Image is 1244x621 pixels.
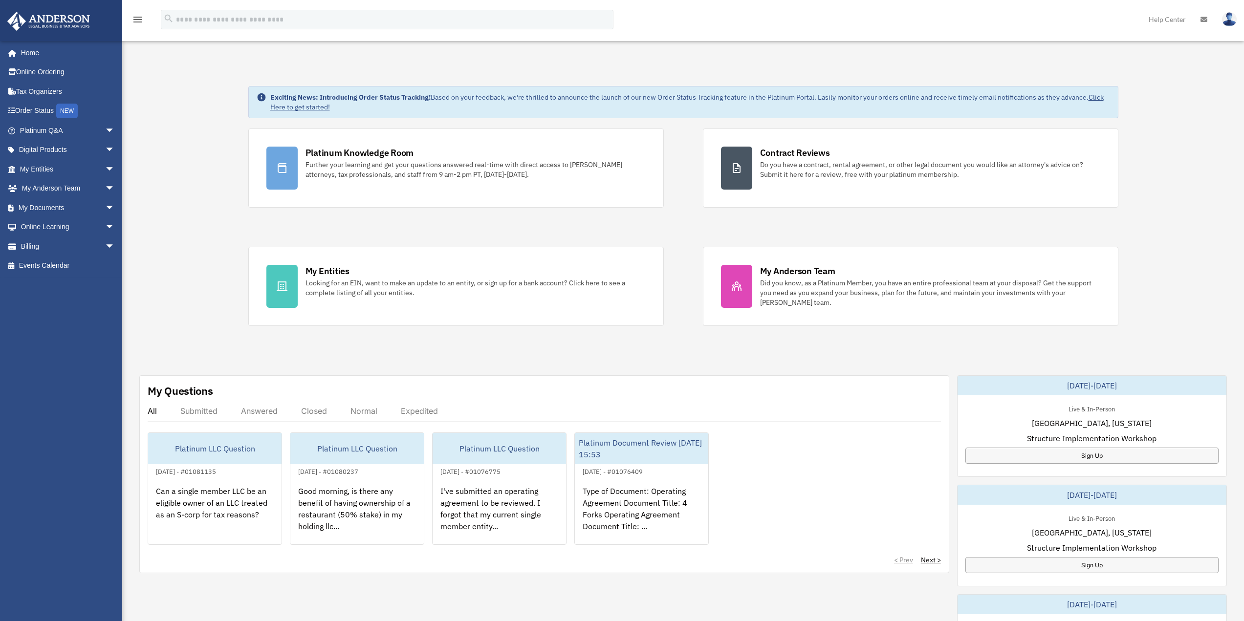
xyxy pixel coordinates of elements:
div: Closed [301,406,327,416]
div: Live & In-Person [1061,513,1123,523]
div: Platinum LLC Question [148,433,282,464]
a: Online Ordering [7,63,130,82]
div: [DATE] - #01081135 [148,466,224,476]
a: My Documentsarrow_drop_down [7,198,130,217]
span: Structure Implementation Workshop [1027,432,1157,444]
img: User Pic [1222,12,1237,26]
a: Order StatusNEW [7,101,130,121]
img: Anderson Advisors Platinum Portal [4,12,93,31]
span: Structure Implementation Workshop [1027,542,1157,554]
div: Normal [350,406,377,416]
div: Based on your feedback, we're thrilled to announce the launch of our new Order Status Tracking fe... [270,92,1110,112]
div: Did you know, as a Platinum Member, you have an entire professional team at your disposal? Get th... [760,278,1100,307]
a: Platinum LLC Question[DATE] - #01076775I've submitted an operating agreement to be reviewed. I fo... [432,432,567,545]
div: Contract Reviews [760,147,830,159]
div: I've submitted an operating agreement to be reviewed. I forgot that my current single member enti... [433,477,566,554]
a: Platinum LLC Question[DATE] - #01081135Can a single member LLC be an eligible owner of an LLC tre... [148,432,282,545]
div: Platinum Document Review [DATE] 15:53 [575,433,708,464]
div: [DATE] - #01076775 [433,466,508,476]
a: Sign Up [965,448,1219,464]
div: Type of Document: Operating Agreement Document Title: 4 Forks Operating Agreement Document Title:... [575,477,708,554]
i: menu [132,14,144,25]
a: Platinum Document Review [DATE] 15:53[DATE] - #01076409Type of Document: Operating Agreement Docu... [574,432,709,545]
div: My Anderson Team [760,265,835,277]
div: Platinum LLC Question [290,433,424,464]
div: Do you have a contract, rental agreement, or other legal document you would like an attorney's ad... [760,160,1100,179]
div: My Questions [148,384,213,398]
div: Expedited [401,406,438,416]
div: [DATE]-[DATE] [958,595,1226,614]
a: Digital Productsarrow_drop_down [7,140,130,160]
strong: Exciting News: Introducing Order Status Tracking! [270,93,431,102]
div: Can a single member LLC be an eligible owner of an LLC treated as an S-corp for tax reasons? [148,477,282,554]
span: arrow_drop_down [105,198,125,218]
a: menu [132,17,144,25]
a: Home [7,43,125,63]
span: arrow_drop_down [105,217,125,237]
div: [DATE] - #01080237 [290,466,366,476]
a: Next > [921,555,941,565]
div: Looking for an EIN, want to make an update to an entity, or sign up for a bank account? Click her... [306,278,646,298]
a: Contract Reviews Do you have a contract, rental agreement, or other legal document you would like... [703,128,1118,208]
a: My Entitiesarrow_drop_down [7,159,130,179]
a: Online Learningarrow_drop_down [7,217,130,237]
div: Good morning, is there any benefit of having ownership of a restaurant (50% stake) in my holding ... [290,477,424,554]
a: Tax Organizers [7,82,130,101]
span: arrow_drop_down [105,140,125,160]
a: Events Calendar [7,256,130,276]
div: Live & In-Person [1061,403,1123,413]
a: My Entities Looking for an EIN, want to make an update to an entity, or sign up for a bank accoun... [248,247,664,326]
div: All [148,406,157,416]
span: [GEOGRAPHIC_DATA], [US_STATE] [1032,527,1152,538]
div: [DATE]-[DATE] [958,376,1226,395]
span: [GEOGRAPHIC_DATA], [US_STATE] [1032,417,1152,429]
a: Platinum Knowledge Room Further your learning and get your questions answered real-time with dire... [248,128,664,208]
i: search [163,13,174,24]
span: arrow_drop_down [105,121,125,141]
div: NEW [56,104,78,118]
span: arrow_drop_down [105,236,125,257]
div: Further your learning and get your questions answered real-time with direct access to [PERSON_NAM... [306,160,646,179]
a: Billingarrow_drop_down [7,236,130,256]
div: [DATE] - #01076409 [575,466,651,476]
a: My Anderson Team Did you know, as a Platinum Member, you have an entire professional team at your... [703,247,1118,326]
div: Platinum Knowledge Room [306,147,414,159]
a: Platinum Q&Aarrow_drop_down [7,121,130,140]
a: Sign Up [965,557,1219,573]
a: Platinum LLC Question[DATE] - #01080237Good morning, is there any benefit of having ownership of ... [290,432,424,545]
a: Click Here to get started! [270,93,1104,111]
a: My Anderson Teamarrow_drop_down [7,179,130,198]
div: My Entities [306,265,349,277]
div: [DATE]-[DATE] [958,485,1226,505]
span: arrow_drop_down [105,159,125,179]
div: Submitted [180,406,218,416]
div: Platinum LLC Question [433,433,566,464]
div: Answered [241,406,278,416]
span: arrow_drop_down [105,179,125,199]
